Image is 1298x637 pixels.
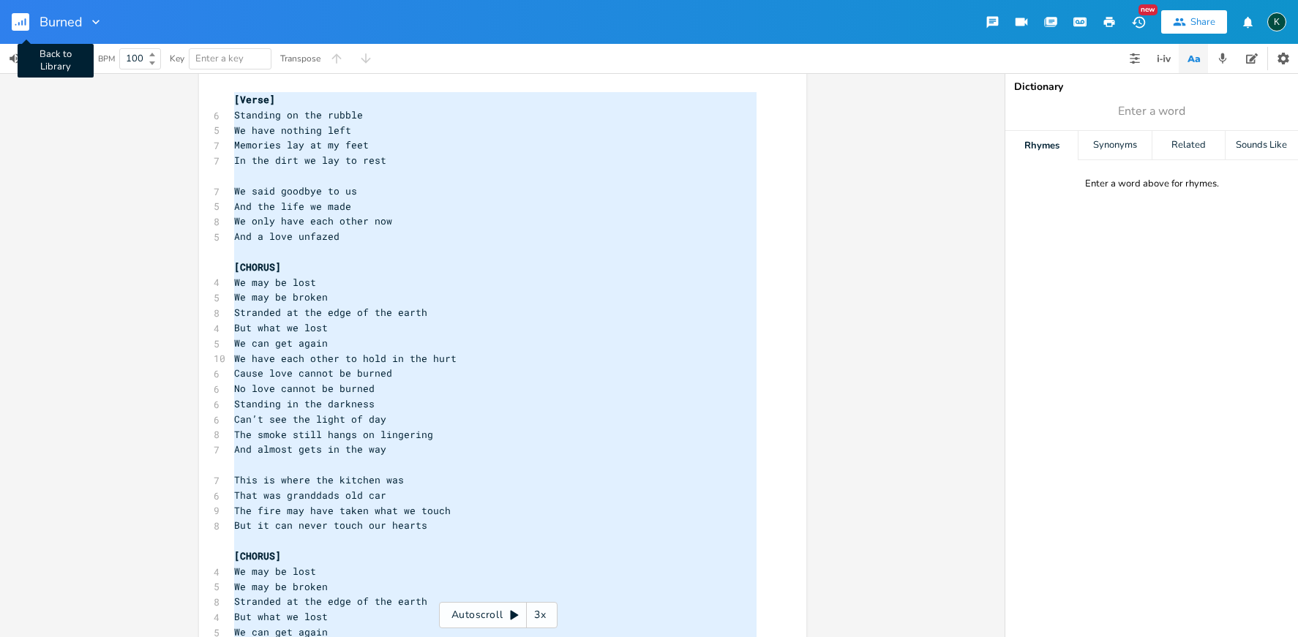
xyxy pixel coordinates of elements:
[234,306,427,319] span: Stranded at the edge of the earth
[234,93,275,106] span: [Verse]
[1118,103,1185,120] span: Enter a word
[234,412,386,426] span: Can’t see the light of day
[234,336,328,350] span: We can get again
[234,610,328,623] span: But what we lost
[234,473,404,486] span: This is where the kitchen was
[234,442,386,456] span: And almost gets in the way
[234,290,328,304] span: We may be broken
[234,366,392,380] span: Cause love cannot be burned
[234,154,386,167] span: In the dirt we lay to rest
[234,214,392,227] span: We only have each other now
[234,565,316,578] span: We may be lost
[195,52,244,65] span: Enter a key
[234,352,457,365] span: We have each other to hold in the hurt
[12,4,41,39] button: Back to Library
[1267,12,1286,31] div: Koval
[234,580,328,593] span: We may be broken
[1124,9,1153,35] button: New
[234,321,328,334] span: But what we lost
[234,519,427,532] span: But it can never touch our hearts
[1152,131,1225,160] div: Related
[1014,82,1289,92] div: Dictionary
[234,489,386,502] span: That was granddads old car
[234,549,281,562] span: [CHORUS]
[439,602,558,628] div: Autoscroll
[234,138,369,151] span: Memories lay at my feet
[234,260,281,274] span: [CHORUS]
[234,184,357,197] span: We said goodbye to us
[170,54,184,63] div: Key
[1005,131,1078,160] div: Rhymes
[98,55,115,63] div: BPM
[234,200,351,213] span: And the life we made
[234,124,351,137] span: We have nothing left
[234,504,451,517] span: The fire may have taken what we touch
[234,108,363,121] span: Standing on the rubble
[234,230,339,243] span: And a love unfazed
[1078,131,1151,160] div: Synonyms
[1085,178,1219,190] div: Enter a word above for rhymes.
[1161,10,1227,34] button: Share
[527,602,553,628] div: 3x
[1190,15,1215,29] div: Share
[1267,5,1286,39] button: K
[234,428,433,441] span: The smoke still hangs on lingering
[234,397,375,410] span: Standing in the darkness
[234,382,375,395] span: No love cannot be burned
[1226,131,1298,160] div: Sounds Like
[280,54,320,63] div: Transpose
[234,595,427,608] span: Stranded at the edge of the earth
[1138,4,1158,15] div: New
[40,15,83,29] span: Burned
[234,276,316,289] span: We may be lost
